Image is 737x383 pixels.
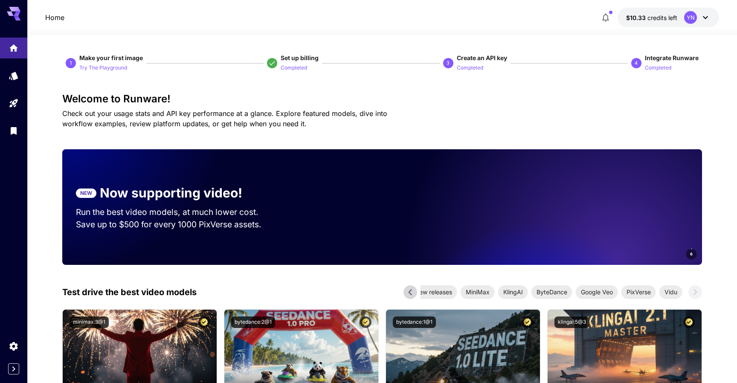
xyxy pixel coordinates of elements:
button: Certified Model – Vetted for best performance and includes a commercial license. [360,316,371,328]
button: Completed [457,62,483,73]
button: Completed [645,62,671,73]
span: Google Veo [576,287,618,296]
span: PixVerse [621,287,656,296]
div: MiniMax [461,285,495,299]
span: Set up billing [281,54,319,61]
div: KlingAI [498,285,528,299]
a: Home [45,12,64,23]
span: $10.33 [626,14,647,21]
button: minimax:3@1 [70,316,109,328]
button: Try The Playground [79,62,127,73]
button: bytedance:2@1 [231,316,275,328]
button: Certified Model – Vetted for best performance and includes a commercial license. [683,316,695,328]
span: KlingAI [498,287,528,296]
span: Integrate Runware [645,54,699,61]
nav: breadcrumb [45,12,64,23]
div: Home [9,43,19,53]
div: New releases [409,285,457,299]
p: 4 [635,59,638,67]
h3: Welcome to Runware! [62,93,702,105]
div: $10.33074 [626,13,677,22]
span: New releases [409,287,457,296]
button: bytedance:1@1 [393,316,436,328]
p: 1 [70,59,73,67]
span: MiniMax [461,287,495,296]
div: Vidu [659,285,682,299]
div: YN [684,11,697,24]
div: Library [9,125,19,136]
p: Completed [457,64,483,72]
div: Playground [9,98,19,109]
div: PixVerse [621,285,656,299]
p: 3 [447,59,450,67]
div: Settings [9,341,19,351]
span: Create an API key [457,54,507,61]
button: Certified Model – Vetted for best performance and includes a commercial license. [198,316,210,328]
span: credits left [647,14,677,21]
button: $10.33074YN [618,8,719,27]
button: Expand sidebar [8,363,19,374]
button: klingai:5@3 [554,316,589,328]
p: Completed [645,64,671,72]
p: Now supporting video! [100,183,242,203]
p: NEW [80,189,92,197]
p: Try The Playground [79,64,127,72]
span: Check out your usage stats and API key performance at a glance. Explore featured models, dive int... [62,109,387,128]
span: Make your first image [79,54,143,61]
div: Models [9,70,19,81]
div: ByteDance [531,285,572,299]
p: Save up to $500 for every 1000 PixVerse assets. [76,218,275,231]
span: ByteDance [531,287,572,296]
span: 6 [690,251,693,257]
div: Google Veo [576,285,618,299]
p: Completed [281,64,307,72]
button: Certified Model – Vetted for best performance and includes a commercial license. [522,316,533,328]
p: Run the best video models, at much lower cost. [76,206,275,218]
p: Test drive the best video models [62,286,197,299]
button: Completed [281,62,307,73]
span: Vidu [659,287,682,296]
